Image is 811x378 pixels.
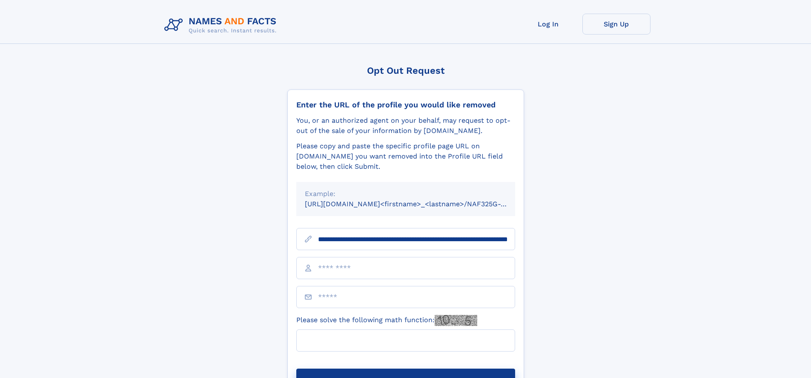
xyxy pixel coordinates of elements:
[305,189,507,199] div: Example:
[161,14,284,37] img: Logo Names and Facts
[582,14,651,35] a: Sign Up
[305,200,531,208] small: [URL][DOMAIN_NAME]<firstname>_<lastname>/NAF325G-xxxxxxxx
[514,14,582,35] a: Log In
[296,100,515,110] div: Enter the URL of the profile you would like removed
[296,141,515,172] div: Please copy and paste the specific profile page URL on [DOMAIN_NAME] you want removed into the Pr...
[287,65,524,76] div: Opt Out Request
[296,315,477,326] label: Please solve the following math function:
[296,115,515,136] div: You, or an authorized agent on your behalf, may request to opt-out of the sale of your informatio...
